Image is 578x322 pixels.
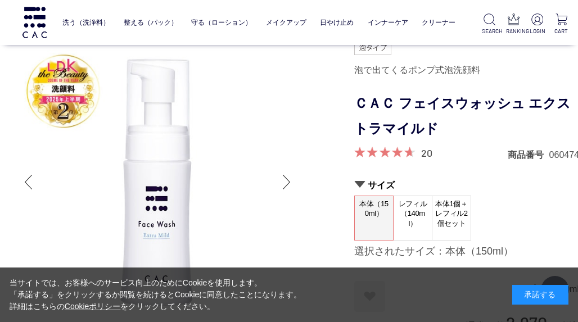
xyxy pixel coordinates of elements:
[508,149,549,161] dt: 商品番号
[506,13,521,35] a: RANKING
[421,147,432,159] a: 20
[65,302,121,311] a: Cookieポリシー
[21,7,48,38] img: logo
[320,11,354,34] a: 日やけ止め
[482,13,497,35] a: SEARCH
[506,27,521,35] p: RANKING
[17,160,39,205] div: Previous slide
[355,196,393,228] span: 本体（150ml）
[530,13,545,35] a: LOGIN
[482,27,497,35] p: SEARCH
[266,11,306,34] a: メイクアップ
[512,285,568,305] div: 承諾する
[554,27,569,35] p: CART
[276,160,298,205] div: Next slide
[554,13,569,35] a: CART
[432,196,471,232] span: 本体1個＋レフィル2個セット
[124,11,178,34] a: 整える（パック）
[62,11,110,34] a: 洗う（洗浄料）
[422,11,455,34] a: クリーナー
[10,277,302,312] div: 当サイトでは、お客様へのサービス向上のためにCookieを使用します。 「承諾する」をクリックするか閲覧を続けるとCookieに同意したことになります。 詳細はこちらの をクリックしてください。
[368,11,408,34] a: インナーケア
[394,196,432,232] span: レフィル（140ml）
[191,11,252,34] a: 守る（ローション）
[530,27,545,35] p: LOGIN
